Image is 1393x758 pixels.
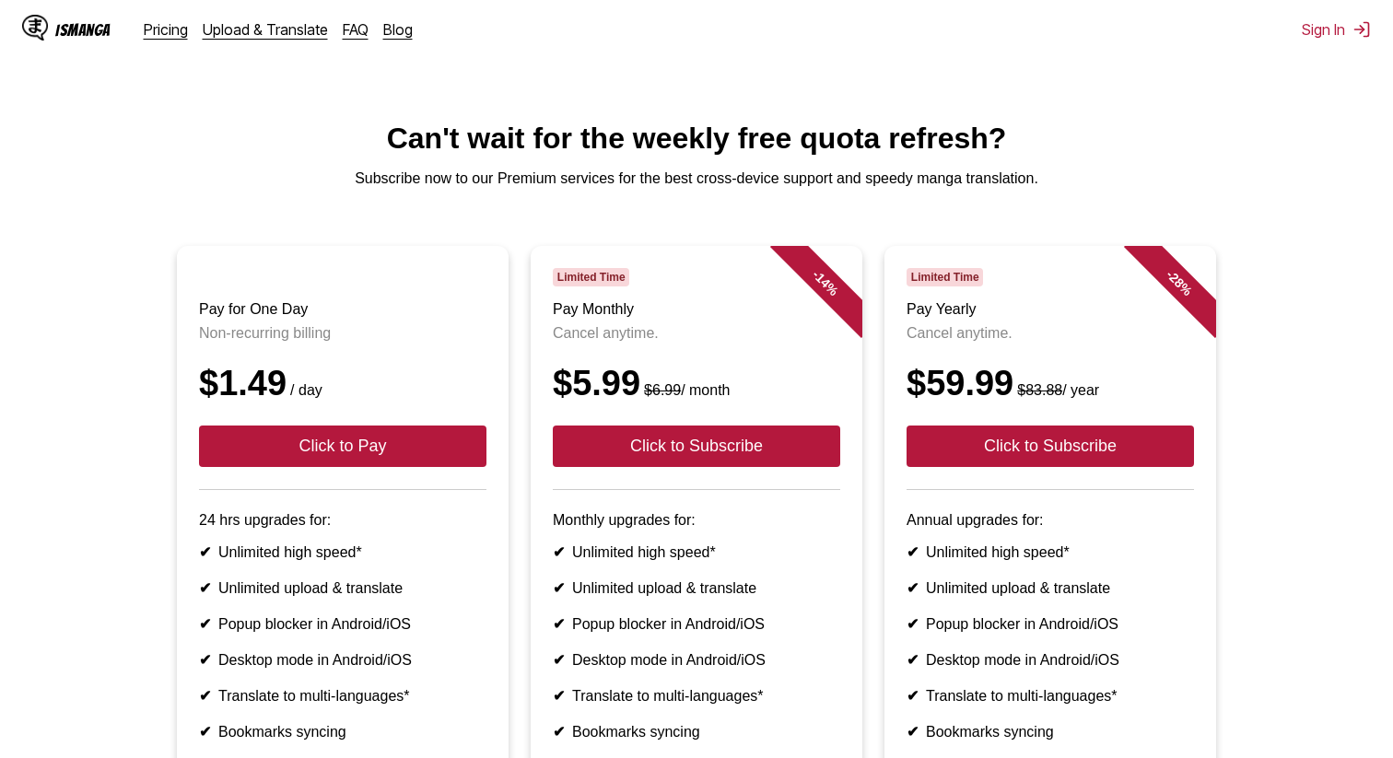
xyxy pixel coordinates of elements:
[199,579,486,597] li: Unlimited upload & translate
[199,687,486,705] li: Translate to multi-languages*
[1124,227,1235,338] div: - 28 %
[199,325,486,342] p: Non-recurring billing
[907,325,1194,342] p: Cancel anytime.
[553,615,840,633] li: Popup blocker in Android/iOS
[199,512,486,529] p: 24 hrs upgrades for:
[553,426,840,467] button: Click to Subscribe
[1013,382,1099,398] small: / year
[144,20,188,39] a: Pricing
[907,364,1194,403] div: $59.99
[553,544,565,560] b: ✔
[907,301,1194,318] h3: Pay Yearly
[907,652,919,668] b: ✔
[907,615,1194,633] li: Popup blocker in Android/iOS
[553,651,840,669] li: Desktop mode in Android/iOS
[203,20,328,39] a: Upload & Translate
[907,426,1194,467] button: Click to Subscribe
[199,651,486,669] li: Desktop mode in Android/iOS
[640,382,730,398] small: / month
[907,616,919,632] b: ✔
[907,651,1194,669] li: Desktop mode in Android/iOS
[199,364,486,403] div: $1.49
[199,543,486,561] li: Unlimited high speed*
[383,20,413,39] a: Blog
[55,21,111,39] div: IsManga
[907,580,919,596] b: ✔
[553,512,840,529] p: Monthly upgrades for:
[907,723,1194,741] li: Bookmarks syncing
[553,616,565,632] b: ✔
[199,301,486,318] h3: Pay for One Day
[907,724,919,740] b: ✔
[199,616,211,632] b: ✔
[199,426,486,467] button: Click to Pay
[907,512,1194,529] p: Annual upgrades for:
[199,580,211,596] b: ✔
[553,724,565,740] b: ✔
[199,688,211,704] b: ✔
[199,652,211,668] b: ✔
[199,723,486,741] li: Bookmarks syncing
[907,543,1194,561] li: Unlimited high speed*
[553,268,629,286] span: Limited Time
[22,15,48,41] img: IsManga Logo
[907,268,983,286] span: Limited Time
[907,688,919,704] b: ✔
[553,364,840,403] div: $5.99
[199,724,211,740] b: ✔
[553,723,840,741] li: Bookmarks syncing
[553,301,840,318] h3: Pay Monthly
[553,652,565,668] b: ✔
[22,15,144,44] a: IsManga LogoIsManga
[1352,20,1371,39] img: Sign out
[15,122,1378,156] h1: Can't wait for the weekly free quota refresh?
[15,170,1378,187] p: Subscribe now to our Premium services for the best cross-device support and speedy manga translat...
[553,688,565,704] b: ✔
[343,20,369,39] a: FAQ
[287,382,322,398] small: / day
[553,543,840,561] li: Unlimited high speed*
[199,615,486,633] li: Popup blocker in Android/iOS
[907,544,919,560] b: ✔
[1017,382,1062,398] s: $83.88
[770,227,881,338] div: - 14 %
[553,580,565,596] b: ✔
[1302,20,1371,39] button: Sign In
[199,544,211,560] b: ✔
[553,687,840,705] li: Translate to multi-languages*
[644,382,681,398] s: $6.99
[907,687,1194,705] li: Translate to multi-languages*
[907,579,1194,597] li: Unlimited upload & translate
[553,325,840,342] p: Cancel anytime.
[553,579,840,597] li: Unlimited upload & translate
